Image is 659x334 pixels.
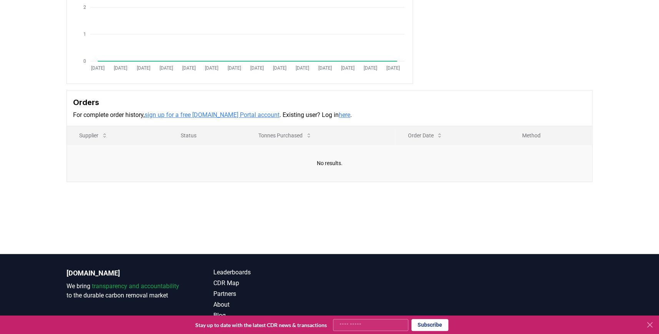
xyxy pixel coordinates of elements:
[160,65,173,71] tspan: [DATE]
[92,282,179,290] span: transparency and accountability
[73,128,114,143] button: Supplier
[83,32,86,37] tspan: 1
[252,128,318,143] button: Tonnes Purchased
[341,65,354,71] tspan: [DATE]
[339,111,350,119] a: here
[73,110,586,120] p: For complete order history, . Existing user? Log in .
[228,65,241,71] tspan: [DATE]
[213,268,329,277] a: Leaderboards
[83,5,86,10] tspan: 2
[137,65,150,71] tspan: [DATE]
[296,65,309,71] tspan: [DATE]
[205,65,218,71] tspan: [DATE]
[114,65,127,71] tspan: [DATE]
[213,311,329,320] a: Blog
[386,65,400,71] tspan: [DATE]
[318,65,332,71] tspan: [DATE]
[182,65,196,71] tspan: [DATE]
[67,282,183,300] p: We bring to the durable carbon removal market
[67,145,592,182] td: No results.
[213,279,329,288] a: CDR Map
[250,65,264,71] tspan: [DATE]
[401,128,449,143] button: Order Date
[73,97,586,108] h3: Orders
[145,111,280,119] a: sign up for a free [DOMAIN_NAME] Portal account
[67,268,183,279] p: [DOMAIN_NAME]
[364,65,377,71] tspan: [DATE]
[213,300,329,309] a: About
[213,289,329,299] a: Partners
[91,65,105,71] tspan: [DATE]
[83,58,86,64] tspan: 0
[273,65,286,71] tspan: [DATE]
[175,132,240,139] p: Status
[516,132,586,139] p: Method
